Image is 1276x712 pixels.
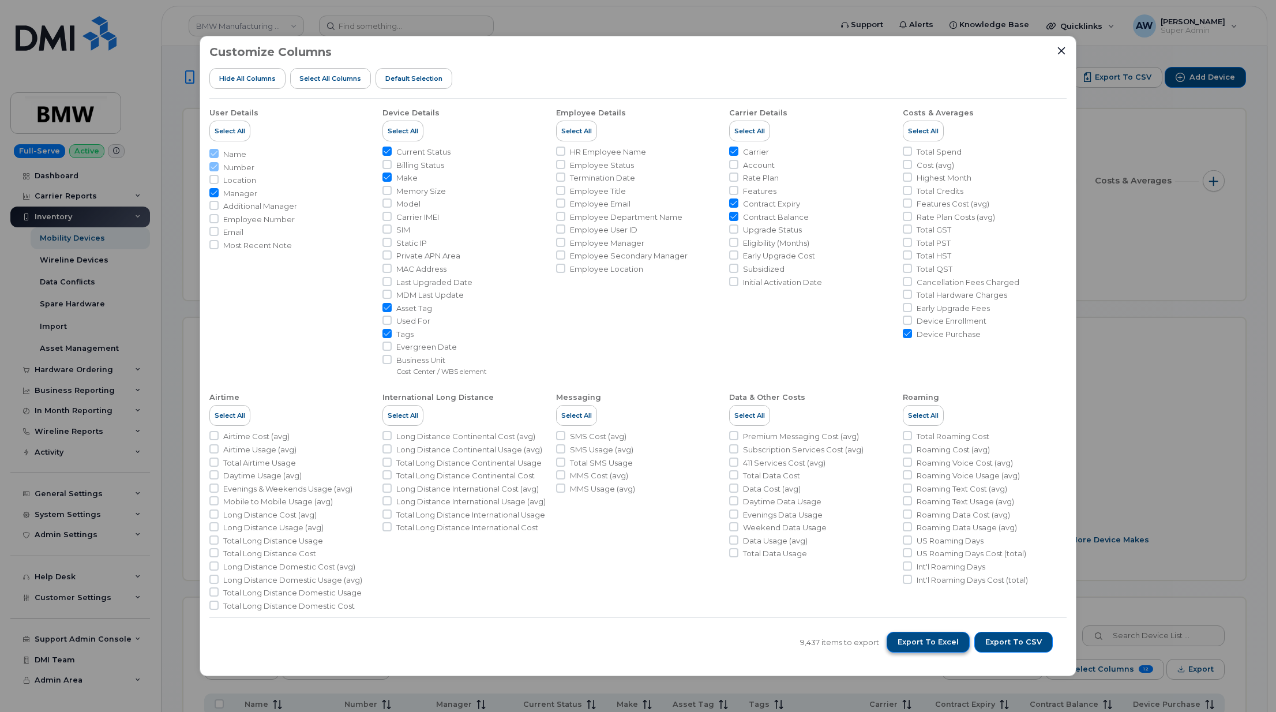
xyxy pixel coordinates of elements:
span: Employee Location [570,264,643,275]
span: Total GST [917,224,951,235]
span: Asset Tag [396,303,432,314]
span: Total Data Cost [743,470,800,481]
button: Default Selection [376,68,452,89]
span: Make [396,173,418,183]
span: Total Airtime Usage [223,458,296,469]
span: Highest Month [917,173,971,183]
span: Tags [396,329,414,340]
span: Total HST [917,250,951,261]
span: Employee Status [570,160,634,171]
button: Export to Excel [887,632,970,653]
span: Export to CSV [985,637,1042,647]
span: Data Usage (avg) [743,535,808,546]
span: Cancellation Fees Charged [917,277,1019,288]
span: Long Distance International Cost (avg) [396,484,539,494]
span: Employee Manager [570,238,644,249]
button: Hide All Columns [209,68,286,89]
small: Cost Center / WBS element [396,367,487,376]
button: Select All [903,405,944,426]
span: Select All [388,411,418,420]
span: Features Cost (avg) [917,198,989,209]
span: 411 Services Cost (avg) [743,458,825,469]
span: Data Cost (avg) [743,484,801,494]
span: Select all Columns [299,74,361,83]
div: Device Details [382,108,440,118]
span: Total Data Usage [743,548,807,559]
span: Carrier IMEI [396,212,439,223]
span: Termination Date [570,173,635,183]
span: Roaming Data Usage (avg) [917,522,1017,533]
span: MAC Address [396,264,446,275]
div: Messaging [556,392,601,403]
span: Select All [734,411,765,420]
span: Subsidized [743,264,785,275]
span: Business Unit [396,355,487,366]
span: Airtime Cost (avg) [223,431,290,442]
span: Total Credits [917,186,963,197]
span: Employee Title [570,186,626,197]
span: Select All [561,126,592,136]
span: Total Roaming Cost [917,431,989,442]
span: Total Hardware Charges [917,290,1007,301]
span: Daytime Data Usage [743,496,821,507]
span: Cost (avg) [917,160,954,171]
div: Costs & Averages [903,108,974,118]
span: Int'l Roaming Days Cost (total) [917,575,1028,586]
span: Long Distance Continental Usage (avg) [396,444,542,455]
span: Most Recent Note [223,240,292,251]
span: Employee Number [223,214,295,225]
span: Account [743,160,775,171]
div: International Long Distance [382,392,494,403]
button: Select All [382,121,423,141]
span: US Roaming Days Cost (total) [917,548,1026,559]
button: Select All [209,121,250,141]
span: Evenings Data Usage [743,509,823,520]
span: Total PST [917,238,951,249]
span: Airtime Usage (avg) [223,444,297,455]
div: Airtime [209,392,239,403]
span: SIM [396,224,410,235]
button: Select All [729,405,770,426]
span: Location [223,175,256,186]
span: Last Upgraded Date [396,277,472,288]
div: Data & Other Costs [729,392,805,403]
span: Private APN Area [396,250,460,261]
span: Long Distance Domestic Usage (avg) [223,575,362,586]
span: Device Purchase [917,329,981,340]
span: Total Long Distance Cost [223,548,316,559]
span: MMS Usage (avg) [570,484,635,494]
span: Number [223,162,254,173]
span: Manager [223,188,257,199]
span: Total SMS Usage [570,458,633,469]
span: Contract Expiry [743,198,800,209]
span: Roaming Text Usage (avg) [917,496,1014,507]
span: US Roaming Days [917,535,984,546]
span: Rate Plan Costs (avg) [917,212,995,223]
span: SMS Usage (avg) [570,444,633,455]
span: Evenings & Weekends Usage (avg) [223,484,352,494]
span: Select All [215,411,245,420]
h3: Customize Columns [209,46,332,58]
span: Eligibility (Months) [743,238,809,249]
span: Total Spend [917,147,962,158]
span: Used For [396,316,430,327]
span: Default Selection [385,74,442,83]
span: Roaming Cost (avg) [917,444,990,455]
div: Employee Details [556,108,626,118]
span: Upgrade Status [743,224,802,235]
span: Select All [908,126,939,136]
span: Rate Plan [743,173,779,183]
span: MMS Cost (avg) [570,470,628,481]
button: Select All [382,405,423,426]
span: Early Upgrade Fees [917,303,990,314]
span: Name [223,149,246,160]
span: Export to Excel [898,637,959,647]
span: Int'l Roaming Days [917,561,985,572]
span: Model [396,198,421,209]
span: Employee User ID [570,224,637,235]
span: Total Long Distance Domestic Cost [223,601,355,612]
span: Weekend Data Usage [743,522,827,533]
span: Long Distance Domestic Cost (avg) [223,561,355,572]
span: Daytime Usage (avg) [223,470,302,481]
span: Device Enrollment [917,316,986,327]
